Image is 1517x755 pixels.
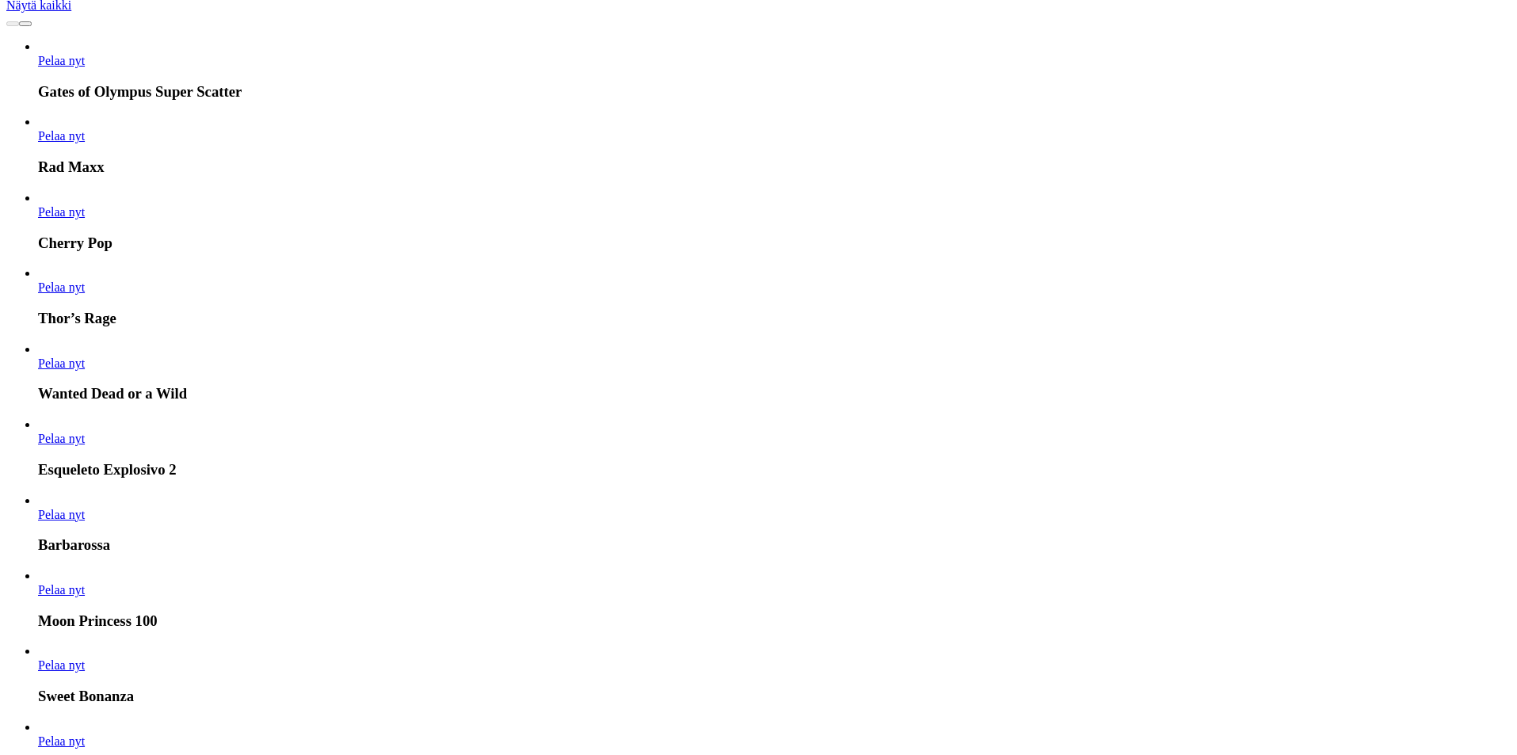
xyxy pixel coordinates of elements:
article: Cherry Pop [38,191,1511,252]
a: Sweet Bonanza [38,658,85,672]
span: Pelaa nyt [38,583,85,597]
article: Gates of Olympus Super Scatter [38,40,1511,101]
a: Thor’s Rage [38,280,85,294]
a: Gates of Olympus Super Scatter [38,54,85,67]
h3: Gates of Olympus Super Scatter [38,83,1511,101]
h3: Thor’s Rage [38,310,1511,327]
a: Moon Princess 100 [38,583,85,597]
a: Esqueleto Explosivo 2 [38,432,85,445]
h3: Barbarossa [38,536,1511,554]
h3: Sweet Bonanza [38,688,1511,705]
article: Rad Maxx [38,115,1511,176]
span: Pelaa nyt [38,508,85,521]
button: next slide [19,21,32,26]
span: Pelaa nyt [38,432,85,445]
article: Sweet Bonanza [38,644,1511,705]
span: Pelaa nyt [38,734,85,748]
h3: Wanted Dead or a Wild [38,385,1511,402]
a: Barbarossa [38,508,85,521]
article: Barbarossa [38,494,1511,555]
article: Esqueleto Explosivo 2 [38,418,1511,479]
button: prev slide [6,21,19,26]
a: Wanted Dead or a Wild [38,357,85,370]
article: Thor’s Rage [38,266,1511,327]
h3: Moon Princess 100 [38,612,1511,630]
article: Moon Princess 100 [38,569,1511,630]
span: Pelaa nyt [38,129,85,143]
span: Pelaa nyt [38,205,85,219]
a: Cherry Pop [38,205,85,219]
h3: Rad Maxx [38,158,1511,176]
h3: Cherry Pop [38,235,1511,252]
span: Pelaa nyt [38,54,85,67]
span: Pelaa nyt [38,658,85,672]
article: Wanted Dead or a Wild [38,342,1511,403]
span: Pelaa nyt [38,357,85,370]
span: Pelaa nyt [38,280,85,294]
h3: Esqueleto Explosivo 2 [38,461,1511,479]
a: Rad Maxx [38,129,85,143]
a: Le Bandit [38,734,85,748]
